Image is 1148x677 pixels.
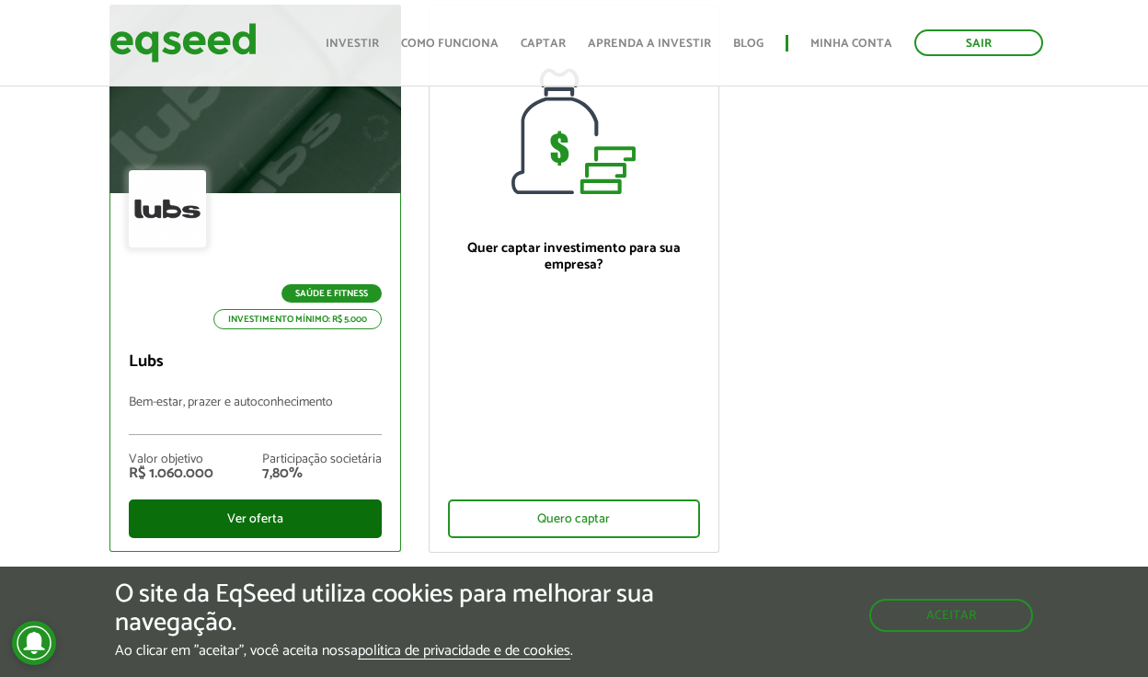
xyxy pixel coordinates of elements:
a: Aprenda a investir [588,38,711,50]
p: Quer captar investimento para sua empresa? [448,240,701,273]
a: Blog [733,38,763,50]
h5: O site da EqSeed utiliza cookies para melhorar sua navegação. [115,580,666,637]
p: Bem-estar, prazer e autoconhecimento [129,396,382,435]
div: Valor objetivo [129,453,213,466]
a: Sair [914,29,1043,56]
a: Minha conta [810,38,892,50]
p: Investimento mínimo: R$ 5.000 [213,309,382,329]
div: Quero captar [448,499,701,538]
button: Aceitar [869,599,1033,632]
a: política de privacidade e de cookies [358,644,570,660]
p: Lubs [129,352,382,373]
a: Quer captar investimento para sua empresa? Quero captar [429,5,720,553]
p: Ao clicar em "aceitar", você aceita nossa . [115,642,666,660]
div: Participação societária [262,453,382,466]
div: Ver oferta [129,499,382,538]
div: R$ 1.060.000 [129,466,213,481]
a: Investir [326,38,379,50]
a: Como funciona [401,38,499,50]
div: 7,80% [262,466,382,481]
a: Captar [521,38,566,50]
a: Saúde e Fitness Investimento mínimo: R$ 5.000 Lubs Bem-estar, prazer e autoconhecimento Valor obj... [109,5,401,552]
p: Saúde e Fitness [281,284,382,303]
img: EqSeed [109,18,257,67]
